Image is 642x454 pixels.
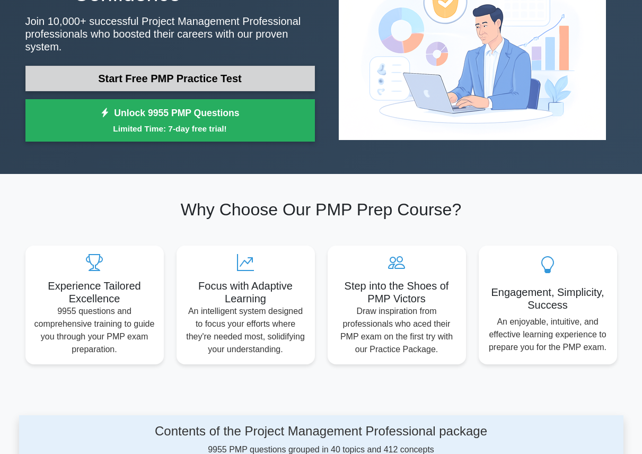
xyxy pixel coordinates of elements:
h5: Engagement, Simplicity, Success [487,286,609,311]
h4: Contents of the Project Management Professional package [107,424,535,439]
h2: Why Choose Our PMP Prep Course? [25,199,617,220]
a: Start Free PMP Practice Test [25,66,315,91]
p: An enjoyable, intuitive, and effective learning experience to prepare you for the PMP exam. [487,316,609,354]
p: Draw inspiration from professionals who aced their PMP exam on the first try with our Practice Pa... [336,305,458,356]
p: Join 10,000+ successful Project Management Professional professionals who boosted their careers w... [25,15,315,53]
p: An intelligent system designed to focus your efforts where they're needed most, solidifying your ... [185,305,306,356]
p: 9955 questions and comprehensive training to guide you through your PMP exam preparation. [34,305,155,356]
h5: Step into the Shoes of PMP Victors [336,280,458,305]
h5: Experience Tailored Excellence [34,280,155,305]
a: Unlock 9955 PMP QuestionsLimited Time: 7-day free trial! [25,99,315,142]
h5: Focus with Adaptive Learning [185,280,306,305]
small: Limited Time: 7-day free trial! [39,123,302,135]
